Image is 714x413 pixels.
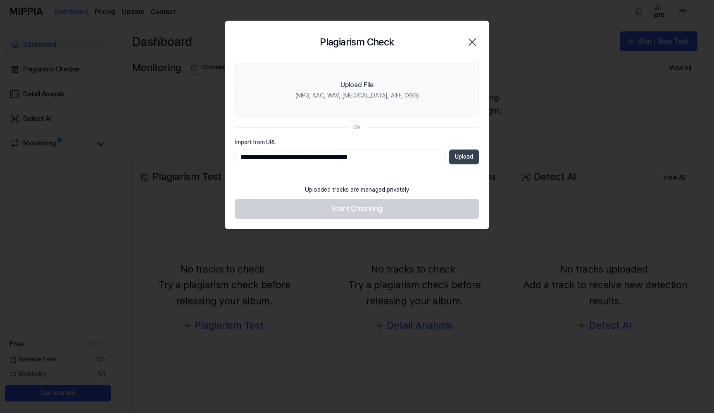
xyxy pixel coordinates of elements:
[353,123,361,132] div: OR
[295,92,419,100] div: (MP3, AAC, WAV, [MEDICAL_DATA], AIFF, OGG)
[449,150,479,164] button: Upload
[235,138,479,147] label: Import from URL
[300,181,414,199] div: Uploaded tracks are managed privately
[320,34,394,50] h2: Plagiarism Check
[340,80,374,90] div: Upload File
